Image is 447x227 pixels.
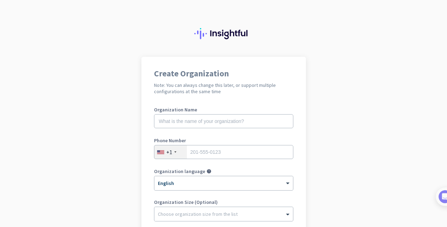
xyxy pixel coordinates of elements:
[154,69,293,78] h1: Create Organization
[154,107,293,112] label: Organization Name
[154,114,293,128] input: What is the name of your organization?
[154,138,293,143] label: Phone Number
[207,169,211,174] i: help
[154,82,293,95] h2: Note: You can always change this later, or support multiple configurations at the same time
[154,169,205,174] label: Organization language
[154,145,293,159] input: 201-555-0123
[154,200,293,205] label: Organization Size (Optional)
[194,28,253,39] img: Insightful
[166,149,172,156] div: +1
